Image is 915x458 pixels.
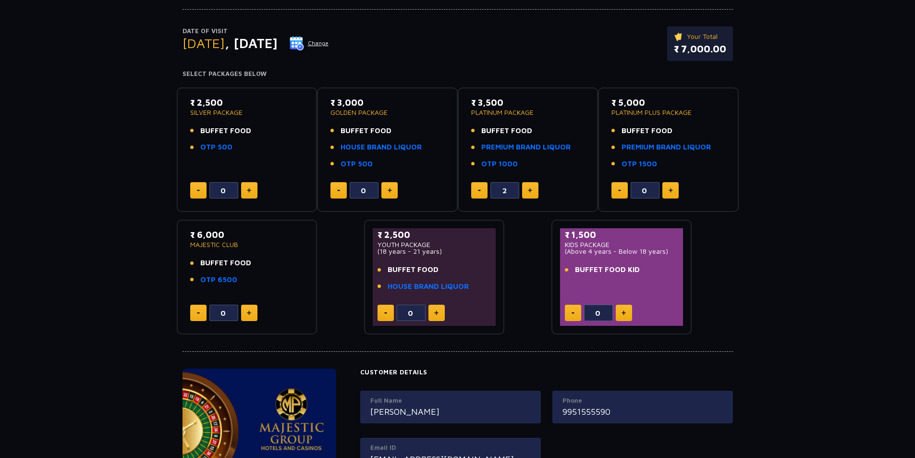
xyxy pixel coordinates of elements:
p: ₹ 5,000 [611,96,725,109]
input: Full Name [370,405,531,418]
img: plus [622,310,626,315]
img: plus [528,188,532,193]
img: minus [478,190,481,191]
p: GOLDEN PACKAGE [330,109,444,116]
img: minus [337,190,340,191]
span: BUFFET FOOD [388,264,439,275]
p: YOUTH PACKAGE [378,241,491,248]
p: KIDS PACKAGE [565,241,679,248]
img: plus [247,310,251,315]
input: Mobile [562,405,723,418]
span: BUFFET FOOD [481,125,532,136]
a: OTP 6500 [200,274,237,285]
p: (Above 4 years - Below 18 years) [565,248,679,255]
a: HOUSE BRAND LIQUOR [388,281,469,292]
button: Change [289,36,329,51]
img: plus [669,188,673,193]
a: OTP 500 [341,159,373,170]
a: PREMIUM BRAND LIQUOR [481,142,571,153]
label: Full Name [370,396,531,406]
p: (18 years - 21 years) [378,248,491,255]
p: ₹ 1,500 [565,228,679,241]
p: ₹ 2,500 [378,228,491,241]
span: BUFFET FOOD [341,125,391,136]
img: plus [247,188,251,193]
span: , [DATE] [225,35,278,51]
img: minus [384,312,387,314]
img: plus [388,188,392,193]
p: PLATINUM PLUS PACKAGE [611,109,725,116]
label: Email ID [370,443,531,453]
span: BUFFET FOOD [200,125,251,136]
span: BUFFET FOOD [200,258,251,269]
a: OTP 1000 [481,159,518,170]
p: Your Total [674,31,726,42]
h4: Select Packages Below [183,70,733,78]
span: [DATE] [183,35,225,51]
a: OTP 500 [200,142,232,153]
img: minus [197,312,200,314]
img: minus [197,190,200,191]
p: ₹ 2,500 [190,96,304,109]
a: PREMIUM BRAND LIQUOR [622,142,711,153]
p: ₹ 3,500 [471,96,585,109]
img: ticket [674,31,684,42]
img: minus [572,312,574,314]
img: plus [434,310,439,315]
p: ₹ 3,000 [330,96,444,109]
a: OTP 1500 [622,159,657,170]
img: minus [618,190,621,191]
p: SILVER PACKAGE [190,109,304,116]
a: HOUSE BRAND LIQUOR [341,142,422,153]
p: MAJESTIC CLUB [190,241,304,248]
h4: Customer Details [360,369,733,376]
span: BUFFET FOOD [622,125,672,136]
p: ₹ 6,000 [190,228,304,241]
span: BUFFET FOOD KID [575,264,640,275]
p: PLATINUM PACKAGE [471,109,585,116]
p: Date of Visit [183,26,329,36]
p: ₹ 7,000.00 [674,42,726,56]
label: Phone [562,396,723,406]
